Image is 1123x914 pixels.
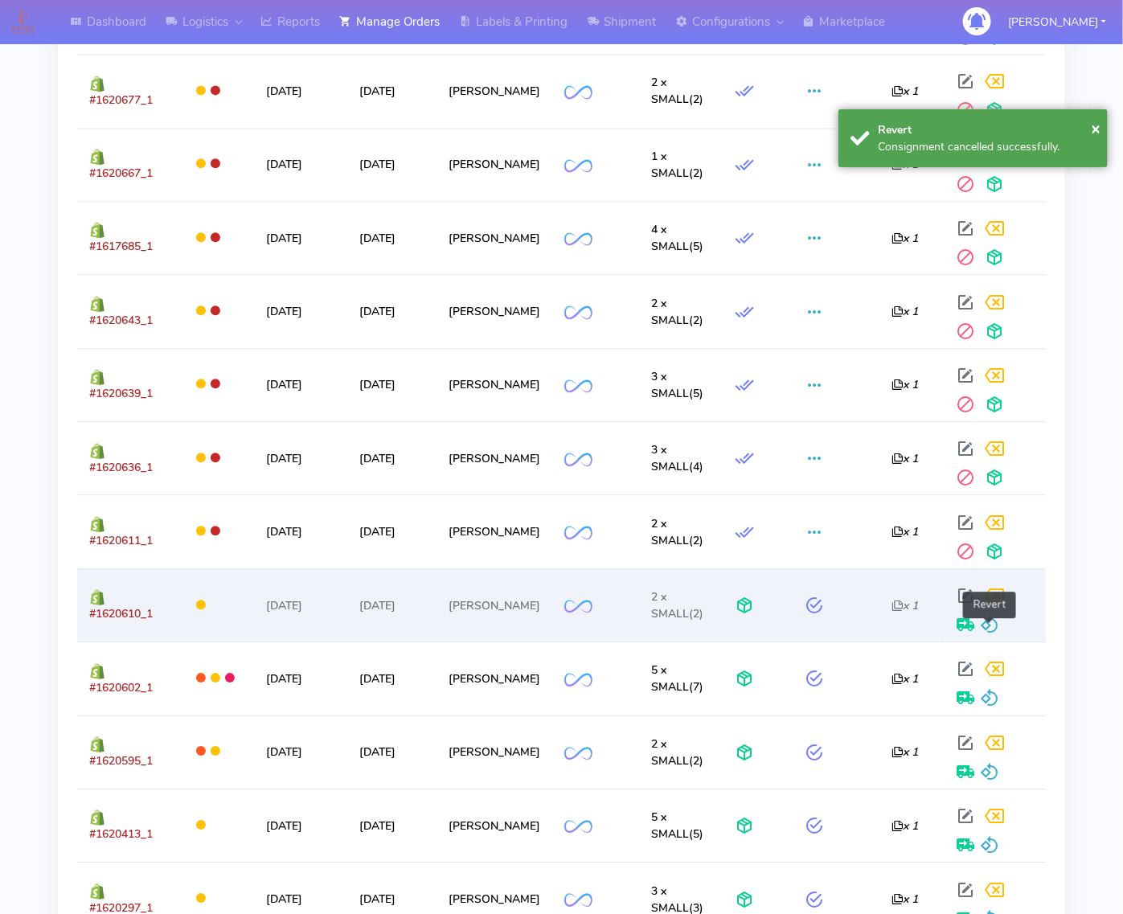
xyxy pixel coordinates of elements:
[436,715,552,789] td: [PERSON_NAME]
[879,121,1096,138] div: Revert
[651,662,703,695] span: (7)
[89,883,105,900] img: shopify.png
[89,516,105,532] img: shopify.png
[436,128,552,201] td: [PERSON_NAME]
[564,820,592,834] img: OnFleet
[891,891,918,907] i: x 1
[436,348,552,421] td: [PERSON_NAME]
[651,296,703,328] span: (2)
[651,662,689,695] span: 5 x SMALL
[89,606,153,621] span: #1620610_1
[436,641,552,715] td: [PERSON_NAME]
[651,149,703,181] span: (2)
[89,753,153,768] span: #1620595_1
[347,494,436,568] td: [DATE]
[891,231,918,246] i: x 1
[254,421,347,494] td: [DATE]
[89,533,153,548] span: #1620611_1
[347,789,436,862] td: [DATE]
[564,673,592,687] img: OnFleet
[891,451,918,466] i: x 1
[89,92,153,108] span: #1620677_1
[651,369,703,401] span: (5)
[564,893,592,907] img: OnFleet
[564,526,592,539] img: OnFleet
[1091,117,1100,139] span: ×
[254,494,347,568] td: [DATE]
[651,809,703,842] span: (5)
[651,736,689,768] span: 2 x SMALL
[651,222,689,254] span: 4 x SMALL
[564,453,592,466] img: OnFleet
[996,6,1118,39] button: [PERSON_NAME]
[651,589,703,621] span: (2)
[891,377,918,392] i: x 1
[89,809,105,826] img: shopify.png
[891,744,918,760] i: x 1
[651,369,689,401] span: 3 x SMALL
[436,789,552,862] td: [PERSON_NAME]
[891,598,918,613] i: x 1
[564,305,592,319] img: OnFleet
[347,128,436,201] td: [DATE]
[347,715,436,789] td: [DATE]
[564,85,592,99] img: OnFleet
[347,54,436,127] td: [DATE]
[89,369,105,385] img: shopify.png
[891,84,918,99] i: x 1
[254,715,347,789] td: [DATE]
[89,296,105,312] img: shopify.png
[651,149,689,181] span: 1 x SMALL
[436,54,552,127] td: [PERSON_NAME]
[651,442,703,474] span: (4)
[89,239,153,254] span: #1617685_1
[651,516,689,548] span: 2 x SMALL
[89,222,105,238] img: shopify.png
[347,274,436,347] td: [DATE]
[89,680,153,695] span: #1620602_1
[254,128,347,201] td: [DATE]
[89,76,105,92] img: shopify.png
[651,589,689,621] span: 2 x SMALL
[347,348,436,421] td: [DATE]
[89,663,105,679] img: shopify.png
[651,296,689,328] span: 2 x SMALL
[651,516,703,548] span: (2)
[879,138,1096,155] div: Consignment cancelled successfully.
[254,274,347,347] td: [DATE]
[564,600,592,613] img: OnFleet
[436,274,552,347] td: [PERSON_NAME]
[651,809,689,842] span: 5 x SMALL
[436,568,552,641] td: [PERSON_NAME]
[254,641,347,715] td: [DATE]
[89,589,105,605] img: shopify.png
[891,157,918,172] i: x 1
[564,159,592,173] img: OnFleet
[1091,117,1100,141] button: Close
[436,494,552,568] td: [PERSON_NAME]
[89,149,105,165] img: shopify.png
[254,348,347,421] td: [DATE]
[891,671,918,687] i: x 1
[651,75,689,107] span: 2 x SMALL
[651,75,703,107] span: (2)
[651,222,703,254] span: (5)
[651,736,703,768] span: (2)
[347,641,436,715] td: [DATE]
[89,166,153,181] span: #1620667_1
[89,460,153,475] span: #1620636_1
[89,386,153,401] span: #1620639_1
[89,313,153,328] span: #1620643_1
[254,54,347,127] td: [DATE]
[436,421,552,494] td: [PERSON_NAME]
[89,443,105,459] img: shopify.png
[254,789,347,862] td: [DATE]
[891,304,918,319] i: x 1
[891,524,918,539] i: x 1
[89,736,105,752] img: shopify.png
[254,201,347,274] td: [DATE]
[564,747,592,760] img: OnFleet
[347,201,436,274] td: [DATE]
[891,818,918,834] i: x 1
[651,442,689,474] span: 3 x SMALL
